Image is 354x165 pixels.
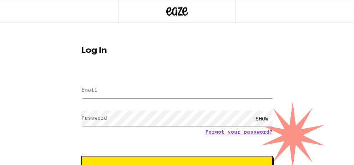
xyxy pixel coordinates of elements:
a: Forgot your password? [205,129,273,135]
input: Email [81,82,273,98]
label: Password [81,115,107,121]
label: Email [81,87,97,93]
h1: Log In [81,46,273,55]
div: SHOW [251,110,273,127]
